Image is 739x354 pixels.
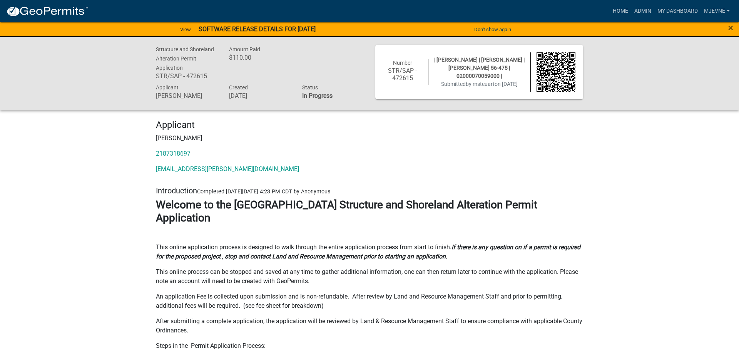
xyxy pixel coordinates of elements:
h6: STR/SAP - 472615 [383,67,422,82]
span: | [PERSON_NAME] | [PERSON_NAME] | [PERSON_NAME] 56-475 | 02000070059000 | [434,57,525,79]
img: QR code [537,52,576,92]
h4: Applicant [156,119,583,131]
span: Amount Paid [229,46,260,52]
p: This online process can be stopped and saved at any time to gather additional information, one ca... [156,267,583,286]
a: My Dashboard [654,4,701,18]
span: Number [393,60,412,66]
span: Status [302,84,318,91]
a: 2187318697 [156,150,191,157]
p: Steps in the Permit Application Process: [156,341,583,351]
span: × [728,22,733,33]
button: Close [728,23,733,32]
span: Applicant [156,84,179,91]
p: An application Fee is collected upon submission and is non-refundable. After review by Land and R... [156,292,583,310]
button: Don't show again [471,23,514,36]
h6: $110.00 [229,54,291,61]
span: Created [229,84,248,91]
h6: [PERSON_NAME] [156,92,217,99]
a: View [177,23,194,36]
span: Completed [DATE][DATE] 4:23 PM CDT by Anonymous [197,188,330,195]
span: Structure and Shoreland Alteration Permit Application [156,46,214,71]
a: Admin [631,4,654,18]
a: MJevne [701,4,733,18]
strong: In Progress [302,92,333,99]
h6: STR/SAP - 472615 [156,72,217,80]
h5: Introduction [156,186,583,195]
a: [EMAIL_ADDRESS][PERSON_NAME][DOMAIN_NAME] [156,165,299,173]
p: After submitting a complete application, the application will be reviewed by Land & Resource Mana... [156,317,583,335]
span: Submitted on [DATE] [441,81,518,87]
a: Home [610,4,631,18]
strong: Welcome to the [GEOGRAPHIC_DATA] Structure and Shoreland Alteration Permit Application [156,198,537,224]
h6: [DATE] [229,92,291,99]
strong: SOFTWARE RELEASE DETAILS FOR [DATE] [199,25,316,33]
span: by msteuart [466,81,495,87]
p: This online application process is designed to walk through the entire application process from s... [156,243,583,261]
p: [PERSON_NAME] [156,134,583,143]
